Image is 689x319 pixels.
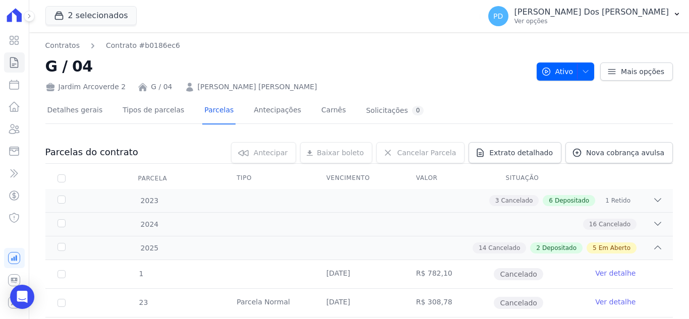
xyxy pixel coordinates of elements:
span: Cancelado [494,268,543,280]
span: Depositado [555,196,589,205]
button: 2 selecionados [45,6,137,25]
a: Antecipações [252,98,303,124]
a: Carnês [319,98,348,124]
button: Ativo [537,62,595,81]
a: Detalhes gerais [45,98,105,124]
span: Em Aberto [599,243,630,252]
a: [PERSON_NAME] [PERSON_NAME] [198,82,317,92]
span: Cancelado [488,243,520,252]
a: Solicitações0 [364,98,426,124]
th: Situação [493,168,583,189]
p: Ver opções [514,17,669,25]
span: Cancelado [494,297,543,309]
span: Depositado [542,243,577,252]
td: [DATE] [314,260,404,288]
input: Só é possível selecionar pagamentos em aberto [58,299,66,307]
th: Vencimento [314,168,404,189]
input: Só é possível selecionar pagamentos em aberto [58,270,66,278]
span: 16 [589,220,597,229]
span: 2 [536,243,540,252]
a: Parcelas [202,98,236,124]
span: 6 [549,196,553,205]
span: Cancelado [501,196,533,205]
td: Parcela Normal [224,289,314,317]
span: Ativo [541,62,573,81]
span: 1 [605,196,609,205]
span: 3 [495,196,499,205]
div: Jardim Arcoverde 2 [45,82,126,92]
a: Mais opções [600,62,673,81]
td: R$ 308,78 [404,289,494,317]
th: Valor [404,168,494,189]
button: PD [PERSON_NAME] Dos [PERSON_NAME] Ver opções [480,2,689,30]
div: Open Intercom Messenger [10,285,34,309]
h2: G / 04 [45,55,529,78]
div: 0 [412,106,424,115]
a: Contrato #b0186ec6 [106,40,180,51]
a: Contratos [45,40,80,51]
span: Retido [611,196,630,205]
a: Nova cobrança avulsa [565,142,673,163]
span: Mais opções [621,67,664,77]
h3: Parcelas do contrato [45,146,138,158]
nav: Breadcrumb [45,40,529,51]
td: [DATE] [314,289,404,317]
a: Ver detalhe [595,297,636,307]
span: Nova cobrança avulsa [586,148,664,158]
a: Ver detalhe [595,268,636,278]
span: 5 [593,243,597,252]
span: 1 [138,270,144,278]
div: Parcela [126,168,180,188]
div: Solicitações [366,106,424,115]
a: G / 04 [151,82,172,92]
td: R$ 782,10 [404,260,494,288]
a: Tipos de parcelas [121,98,186,124]
th: Tipo [224,168,314,189]
span: 23 [138,298,148,306]
a: Extrato detalhado [469,142,561,163]
span: Extrato detalhado [489,148,553,158]
span: Cancelado [599,220,630,229]
span: 14 [479,243,486,252]
nav: Breadcrumb [45,40,180,51]
span: PD [493,13,503,20]
p: [PERSON_NAME] Dos [PERSON_NAME] [514,7,669,17]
